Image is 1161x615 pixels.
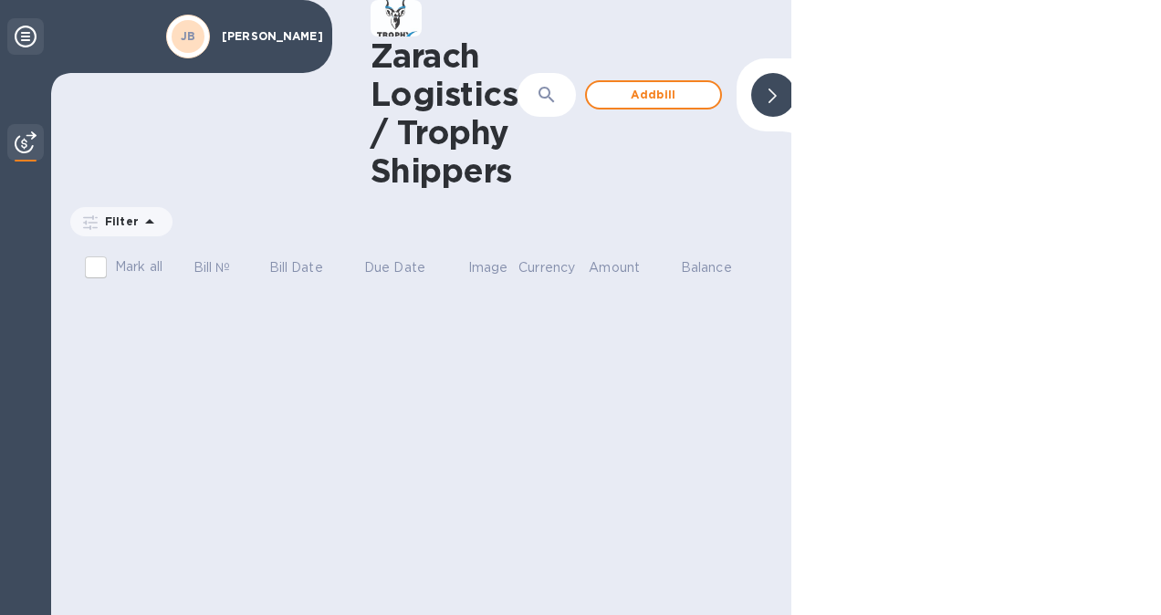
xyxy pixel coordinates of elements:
p: Filter [98,214,139,229]
p: Mark all [115,257,162,276]
p: Currency [518,258,575,277]
h1: Zarach Logistics / Trophy Shippers [371,36,518,190]
span: Balance [681,258,756,277]
span: Due Date [364,258,449,277]
p: Bill № [193,258,231,277]
p: Image [468,258,508,277]
span: Add bill [601,84,706,106]
p: Due Date [364,258,425,277]
p: Amount [589,258,640,277]
span: Bill Date [269,258,347,277]
button: Addbill [585,80,722,109]
p: Bill Date [269,258,323,277]
b: JB [181,29,196,43]
p: Balance [681,258,732,277]
span: Bill № [193,258,255,277]
p: [PERSON_NAME] [222,30,313,43]
span: Amount [589,258,664,277]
